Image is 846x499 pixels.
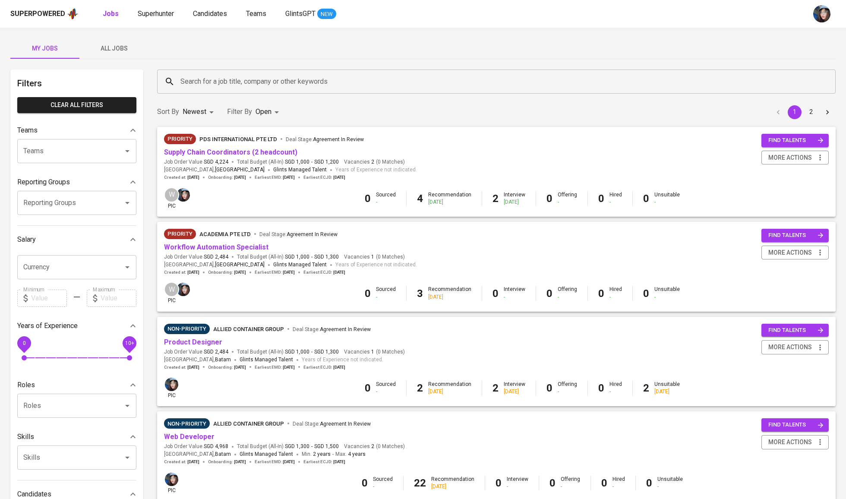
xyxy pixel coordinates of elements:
[761,134,829,147] button: find talents
[654,191,680,206] div: Unsuitable
[507,476,528,490] div: Interview
[335,451,366,457] span: Max.
[204,348,228,356] span: SGD 2,484
[187,364,199,370] span: [DATE]
[598,193,604,205] b: 0
[428,294,471,301] div: [DATE]
[612,476,625,490] div: Hired
[283,174,295,180] span: [DATE]
[333,459,345,465] span: [DATE]
[373,476,393,490] div: Sourced
[492,382,499,394] b: 2
[365,193,371,205] b: 0
[314,348,339,356] span: SGD 1,300
[10,7,79,20] a: Superpoweredapp logo
[193,9,227,18] span: Candidates
[187,269,199,275] span: [DATE]
[302,451,331,457] span: Min.
[492,193,499,205] b: 2
[283,459,295,465] span: [DATE]
[17,122,136,139] div: Teams
[187,174,199,180] span: [DATE]
[164,253,228,261] span: Job Order Value
[821,105,834,119] button: Go to next page
[761,229,829,242] button: find talents
[138,9,174,18] span: Superhunter
[428,381,471,395] div: Recommendation
[643,287,649,300] b: 0
[546,193,552,205] b: 0
[654,388,680,395] div: [DATE]
[558,286,577,300] div: Offering
[344,443,405,450] span: Vacancies ( 0 Matches )
[285,9,316,18] span: GlintsGPT
[333,364,345,370] span: [DATE]
[164,472,179,494] div: pic
[428,199,471,206] div: [DATE]
[193,9,229,19] a: Candidates
[768,247,812,258] span: more actions
[768,420,824,430] span: find talents
[761,435,829,449] button: more actions
[24,100,129,111] span: Clear All filters
[164,282,179,304] div: pic
[164,433,215,441] a: Web Developer
[303,364,345,370] span: Earliest ECJD :
[428,286,471,300] div: Recommendation
[504,191,525,206] div: Interview
[768,325,824,335] span: find talents
[431,483,474,490] div: [DATE]
[609,388,622,395] div: -
[654,286,680,300] div: Unsuitable
[646,477,652,489] b: 0
[417,193,423,205] b: 4
[302,356,383,364] span: Years of Experience not indicated.
[177,188,190,202] img: diazagista@glints.com
[17,177,70,187] p: Reporting Groups
[199,136,277,142] span: PDS International Pte Ltd
[213,420,284,427] span: Allied Container Group
[17,125,38,136] p: Teams
[314,158,339,166] span: SGD 1,200
[255,364,295,370] span: Earliest EMD :
[598,382,604,394] b: 0
[121,261,133,273] button: Open
[285,253,309,261] span: SGD 1,000
[237,253,339,261] span: Total Budget (All-In)
[344,158,405,166] span: Vacancies ( 0 Matches )
[164,174,199,180] span: Created at :
[255,174,295,180] span: Earliest EMD :
[234,459,246,465] span: [DATE]
[121,197,133,209] button: Open
[164,356,231,364] span: [GEOGRAPHIC_DATA] ,
[313,451,331,457] span: 2 years
[208,269,246,275] span: Onboarding :
[17,432,34,442] p: Skills
[507,483,528,490] div: -
[609,381,622,395] div: Hired
[259,231,338,237] span: Deal Stage :
[320,326,371,332] span: Agreement In Review
[314,443,339,450] span: SGD 1,500
[804,105,818,119] button: Go to page 2
[164,158,228,166] span: Job Order Value
[227,107,252,117] p: Filter By
[187,459,199,465] span: [DATE]
[234,174,246,180] span: [DATE]
[85,43,143,54] span: All Jobs
[183,104,217,120] div: Newest
[17,174,136,191] div: Reporting Groups
[255,269,295,275] span: Earliest EMD :
[164,325,210,333] span: Non-Priority
[362,477,368,489] b: 0
[164,187,179,210] div: pic
[285,9,336,19] a: GlintsGPT NEW
[138,9,176,19] a: Superhunter
[234,364,246,370] span: [DATE]
[183,107,206,117] p: Newest
[761,151,829,165] button: more actions
[654,199,680,206] div: -
[643,193,649,205] b: 0
[208,174,246,180] span: Onboarding :
[601,477,607,489] b: 0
